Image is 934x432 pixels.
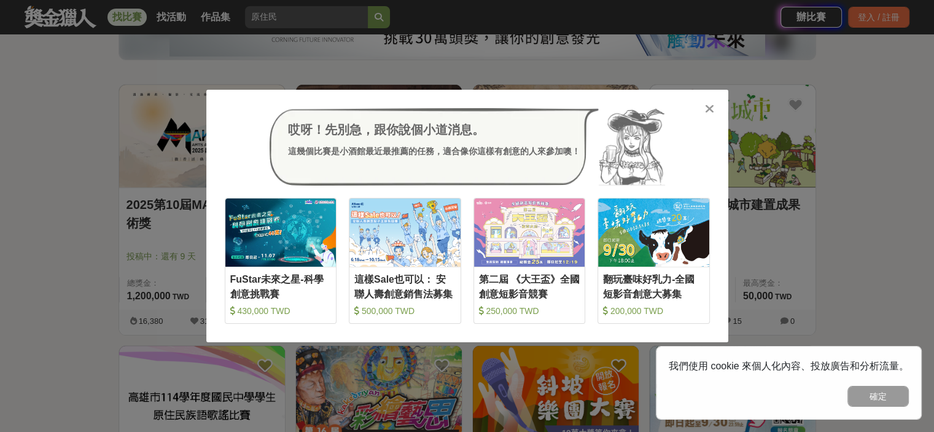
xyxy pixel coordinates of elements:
[230,272,332,300] div: FuStar未來之星-科學創意挑戰賽
[479,272,580,300] div: 第二屆 《大王盃》全國創意短影音競賽
[230,305,332,317] div: 430,000 TWD
[225,198,337,267] img: Cover Image
[603,305,704,317] div: 200,000 TWD
[288,145,580,158] div: 這幾個比賽是小酒館最近最推薦的任務，適合像你這樣有創意的人來參加噢！
[669,361,909,371] span: 我們使用 cookie 來個人化內容、投放廣告和分析流量。
[597,198,710,324] a: Cover Image翻玩臺味好乳力-全國短影音創意大募集 200,000 TWD
[288,120,580,139] div: 哎呀！先別急，跟你說個小道消息。
[847,386,909,407] button: 確定
[473,198,586,324] a: Cover Image第二屆 《大王盃》全國創意短影音競賽 250,000 TWD
[225,198,337,324] a: Cover ImageFuStar未來之星-科學創意挑戰賽 430,000 TWD
[349,198,461,324] a: Cover Image這樣Sale也可以： 安聯人壽創意銷售法募集 500,000 TWD
[603,272,704,300] div: 翻玩臺味好乳力-全國短影音創意大募集
[349,198,461,267] img: Cover Image
[354,305,456,317] div: 500,000 TWD
[479,305,580,317] div: 250,000 TWD
[354,272,456,300] div: 這樣Sale也可以： 安聯人壽創意銷售法募集
[599,108,665,186] img: Avatar
[598,198,709,267] img: Cover Image
[474,198,585,267] img: Cover Image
